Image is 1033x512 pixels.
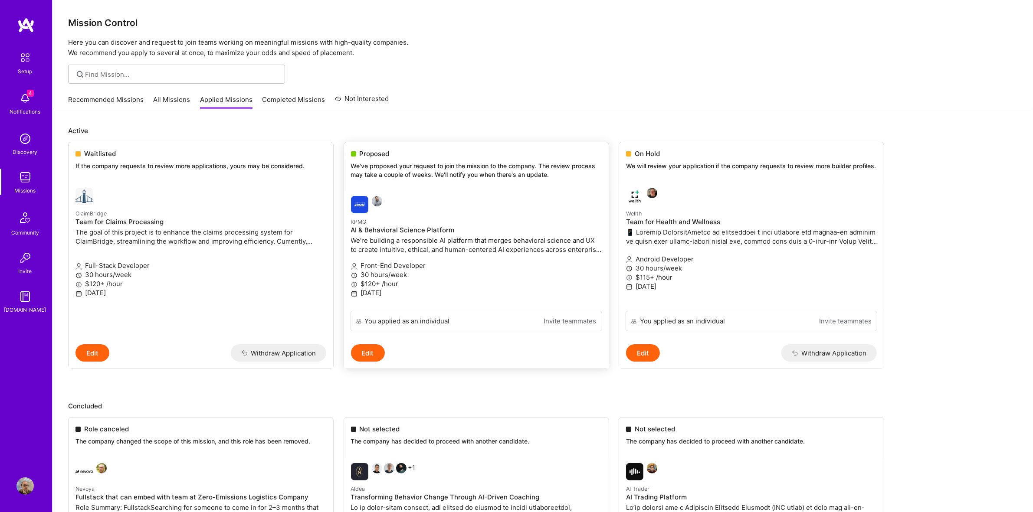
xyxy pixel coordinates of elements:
div: Missions [15,186,36,195]
h4: AI & Behavioral Science Platform [351,226,602,234]
i: icon Clock [351,272,357,279]
img: ClaimBridge company logo [75,188,93,205]
p: [DATE] [351,288,602,297]
span: Not selected [635,424,675,434]
a: KPMG company logoRyan DoddKPMGAI & Behavioral Science PlatformWe're building a responsible AI pla... [344,189,609,311]
div: Discovery [13,147,38,157]
span: Waitlisted [84,149,116,158]
i: icon MoneyGray [75,281,82,288]
img: teamwork [16,169,34,186]
div: +1 [351,463,416,480]
p: 📱 Loremip DolorsitAmetco ad elitseddoei t inci utlabore etd magnaa-en adminim ve quisn exer ullam... [626,228,877,246]
small: Wellth [626,210,642,217]
p: 30 hours/week [626,264,877,273]
span: Proposed [360,149,390,158]
a: Invite teammates [819,316,872,326]
img: Wellth company logo [626,188,643,205]
a: Wellth company logoDonald AngelilloWellthTeam for Health and Wellness📱 Loremip DolorsitAmetco ad ... [619,181,884,311]
div: Community [11,228,39,237]
p: 30 hours/week [75,270,326,279]
p: Front-End Developer [351,261,602,270]
button: Withdraw Application [781,344,877,362]
h4: AI Trading Platform [626,493,877,501]
i: icon Calendar [351,290,357,297]
p: The goal of this project is to enhance the claims processing system for ClaimBridge, streamlining... [75,228,326,246]
i: icon Calendar [626,284,633,290]
a: All Missions [154,95,190,109]
img: AI Trader company logo [626,463,643,480]
i: icon Clock [75,272,82,279]
p: 30 hours/week [351,270,602,279]
h3: Mission Control [68,17,1017,28]
a: ClaimBridge company logoClaimBridgeTeam for Claims ProcessingThe goal of this project is to enhan... [69,181,333,345]
div: [DOMAIN_NAME] [4,305,46,314]
img: Community [15,207,36,228]
p: [DATE] [75,288,326,297]
img: David Mrva [384,463,394,473]
a: Recommended Missions [68,95,144,109]
button: Edit [626,344,660,362]
p: $115+ /hour [626,273,877,282]
div: Invite [19,267,32,276]
i: icon Applicant [626,256,633,263]
p: Active [68,126,1017,135]
img: guide book [16,288,34,305]
p: The company has decided to proceed with another candidate. [626,437,877,446]
i: icon MoneyGray [626,274,633,281]
a: Applied Missions [200,95,253,109]
small: AI Trader [626,486,649,492]
p: $120+ /hour [75,279,326,288]
p: The company has decided to proceed with another candidate. [351,437,602,446]
img: KPMG company logo [351,196,368,213]
p: Concluded [68,401,1017,411]
button: Withdraw Application [231,344,327,362]
div: You applied as an individual [640,316,725,326]
small: Aldea [351,486,365,492]
div: You applied as an individual [365,316,450,326]
img: Invite [16,249,34,267]
i: icon SearchGrey [75,69,85,79]
img: Trung Huynh [372,463,382,473]
p: [DATE] [626,282,877,291]
a: Completed Missions [262,95,325,109]
h4: Team for Claims Processing [75,218,326,226]
img: Ryan Dodd [372,196,382,206]
p: If the company requests to review more applications, yours may be considered. [75,162,326,170]
small: ClaimBridge [75,210,107,217]
p: Android Developer [626,254,877,264]
a: User Avatar [14,477,36,495]
i: icon Clock [626,265,633,272]
span: Not selected [360,424,400,434]
p: Here you can discover and request to join teams working on meaningful missions with high-quality ... [68,37,1017,58]
p: We're building a responsible AI platform that merges behavioral science and UX to create intuitiv... [351,236,602,254]
a: Invite teammates [544,316,597,326]
a: Not Interested [335,94,389,109]
button: Edit [75,344,109,362]
p: $120+ /hour [351,279,602,288]
i: icon MoneyGray [351,281,357,288]
i: icon Applicant [75,263,82,270]
input: Find Mission... [85,70,279,79]
h4: Team for Health and Wellness [626,218,877,226]
i: icon Applicant [351,263,357,270]
img: User Avatar [16,477,34,495]
p: We've proposed your request to join the mission to the company. The review process may take a cou... [351,162,602,179]
p: Full-Stack Developer [75,261,326,270]
div: Setup [18,67,33,76]
img: Hassan Pasha [396,463,407,473]
img: logo [17,17,35,33]
span: 4 [27,90,34,97]
div: Notifications [10,107,41,116]
span: On Hold [635,149,660,158]
p: We will review your application if the company requests to review more builder profiles. [626,162,877,170]
h4: Transforming Behavior Change Through AI-Driven Coaching [351,493,602,501]
img: discovery [16,130,34,147]
img: setup [16,49,34,67]
img: Aldea company logo [351,463,368,480]
i: icon Calendar [75,290,82,297]
img: bell [16,90,34,107]
img: Donald Angelillo [647,188,657,198]
img: Asaf Zamir [647,463,657,473]
small: KPMG [351,218,367,225]
button: Edit [351,344,385,362]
